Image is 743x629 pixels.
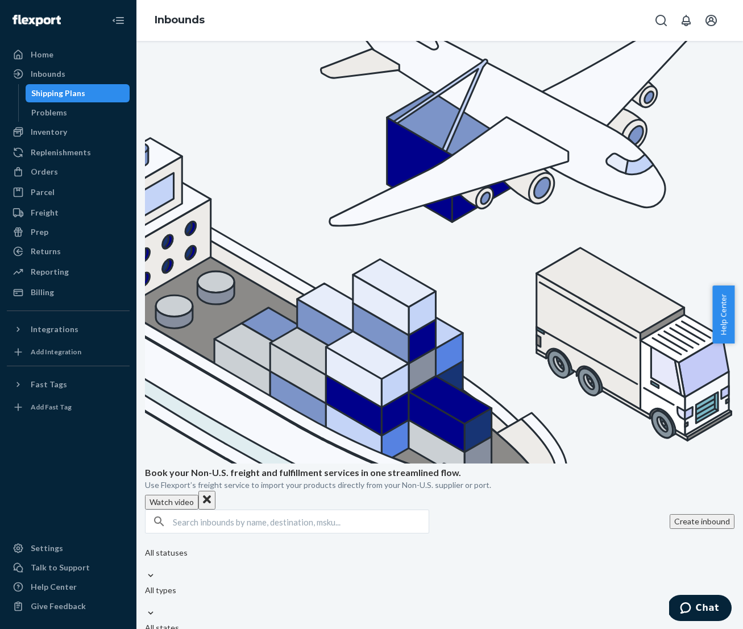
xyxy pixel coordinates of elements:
[31,107,67,118] div: Problems
[31,402,72,412] div: Add Fast Tag
[31,126,67,138] div: Inventory
[712,285,734,344] button: Help Center
[7,123,130,141] a: Inventory
[650,9,673,32] button: Open Search Box
[26,84,130,102] a: Shipping Plans
[31,581,77,593] div: Help Center
[7,183,130,201] a: Parcel
[7,320,130,338] button: Integrations
[7,539,130,557] a: Settings
[31,287,54,298] div: Billing
[7,375,130,394] button: Fast Tags
[675,9,698,32] button: Open notifications
[669,595,732,623] iframe: Opens a widget where you can chat to one of our agents
[7,163,130,181] a: Orders
[7,45,130,64] a: Home
[13,15,61,26] img: Flexport logo
[31,324,78,335] div: Integrations
[7,65,130,83] a: Inbounds
[7,263,130,281] a: Reporting
[31,226,48,238] div: Prep
[670,514,734,529] button: Create inbound
[7,558,130,577] button: Talk to Support
[26,104,130,122] a: Problems
[145,479,734,491] p: Use Flexport’s freight service to import your products directly from your Non-U.S. supplier or port.
[31,379,67,390] div: Fast Tags
[7,283,130,301] a: Billing
[7,597,130,615] button: Give Feedback
[145,585,176,596] div: All types
[107,9,130,32] button: Close Navigation
[31,207,59,218] div: Freight
[155,14,205,26] a: Inbounds
[31,49,53,60] div: Home
[173,510,429,533] input: Search inbounds by name, destination, msku...
[700,9,723,32] button: Open account menu
[145,547,188,558] div: All statuses
[198,491,215,510] button: Close
[31,147,91,158] div: Replenishments
[31,68,65,80] div: Inbounds
[7,398,130,416] a: Add Fast Tag
[146,4,214,37] ol: breadcrumbs
[31,187,55,198] div: Parcel
[145,558,146,570] input: All statuses
[31,601,86,612] div: Give Feedback
[31,347,81,357] div: Add Integration
[7,578,130,596] a: Help Center
[31,543,63,554] div: Settings
[31,246,61,257] div: Returns
[7,143,130,162] a: Replenishments
[145,596,146,607] input: All types
[31,266,69,278] div: Reporting
[145,495,198,510] button: Watch video
[7,343,130,361] a: Add Integration
[31,562,90,573] div: Talk to Support
[7,204,130,222] a: Freight
[7,242,130,260] a: Returns
[31,166,58,177] div: Orders
[7,223,130,241] a: Prep
[31,88,85,99] div: Shipping Plans
[145,466,734,479] p: Book your Non-U.S. freight and fulfillment services in one streamlined flow.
